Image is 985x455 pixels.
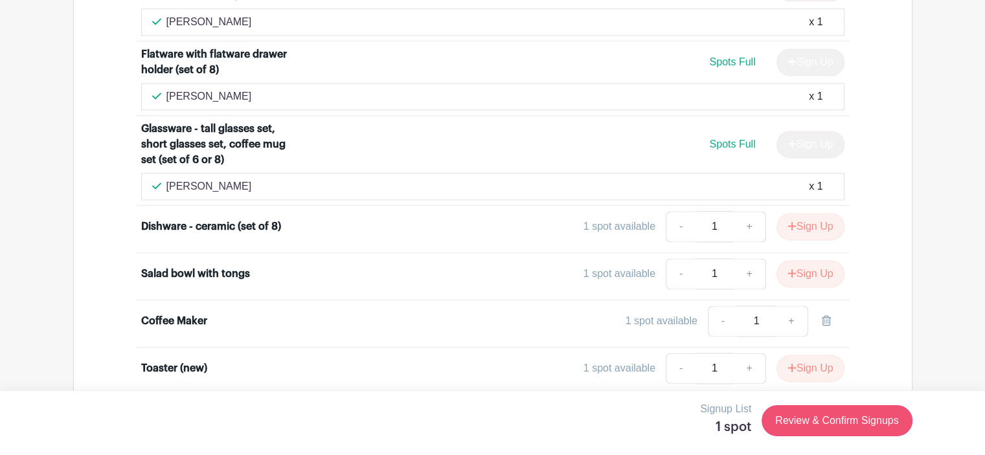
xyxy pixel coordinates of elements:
[762,405,912,436] a: Review & Confirm Signups
[583,266,655,282] div: 1 spot available
[141,313,207,329] div: Coffee Maker
[166,179,252,194] p: [PERSON_NAME]
[809,179,822,194] div: x 1
[809,89,822,104] div: x 1
[666,211,696,242] a: -
[141,266,250,282] div: Salad bowl with tongs
[775,305,808,337] a: +
[141,121,302,168] div: Glassware - tall glasses set, short glasses set, coffee mug set (set of 6 or 8)
[166,89,252,104] p: [PERSON_NAME]
[141,361,207,376] div: Toaster (new)
[583,219,655,234] div: 1 spot available
[666,258,696,289] a: -
[709,56,755,67] span: Spots Full
[776,213,844,240] button: Sign Up
[733,211,765,242] a: +
[709,139,755,150] span: Spots Full
[733,258,765,289] a: +
[733,353,765,384] a: +
[626,313,697,329] div: 1 spot available
[166,14,252,30] p: [PERSON_NAME]
[708,305,738,337] a: -
[141,47,302,78] div: Flatware with flatware drawer holder (set of 8)
[776,260,844,287] button: Sign Up
[583,361,655,376] div: 1 spot available
[809,14,822,30] div: x 1
[776,355,844,382] button: Sign Up
[141,219,281,234] div: Dishware - ceramic (set of 8)
[666,353,696,384] a: -
[700,419,751,435] h5: 1 spot
[700,401,751,417] p: Signup List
